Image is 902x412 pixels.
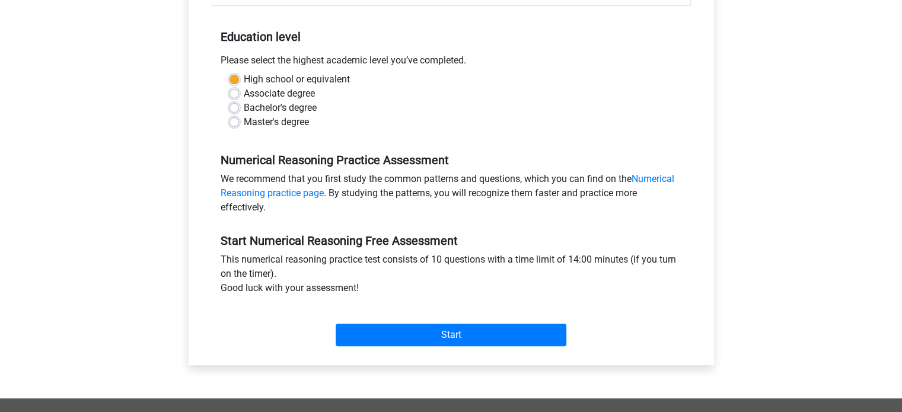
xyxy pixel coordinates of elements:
[336,324,566,346] input: Start
[221,153,682,167] h5: Numerical Reasoning Practice Assessment
[244,72,350,87] label: High school or equivalent
[244,115,309,129] label: Master's degree
[212,53,691,72] div: Please select the highest academic level you’ve completed.
[212,253,691,300] div: This numerical reasoning practice test consists of 10 questions with a time limit of 14:00 minute...
[244,101,317,115] label: Bachelor's degree
[221,234,682,248] h5: Start Numerical Reasoning Free Assessment
[244,87,315,101] label: Associate degree
[212,172,691,219] div: We recommend that you first study the common patterns and questions, which you can find on the . ...
[221,25,682,49] h5: Education level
